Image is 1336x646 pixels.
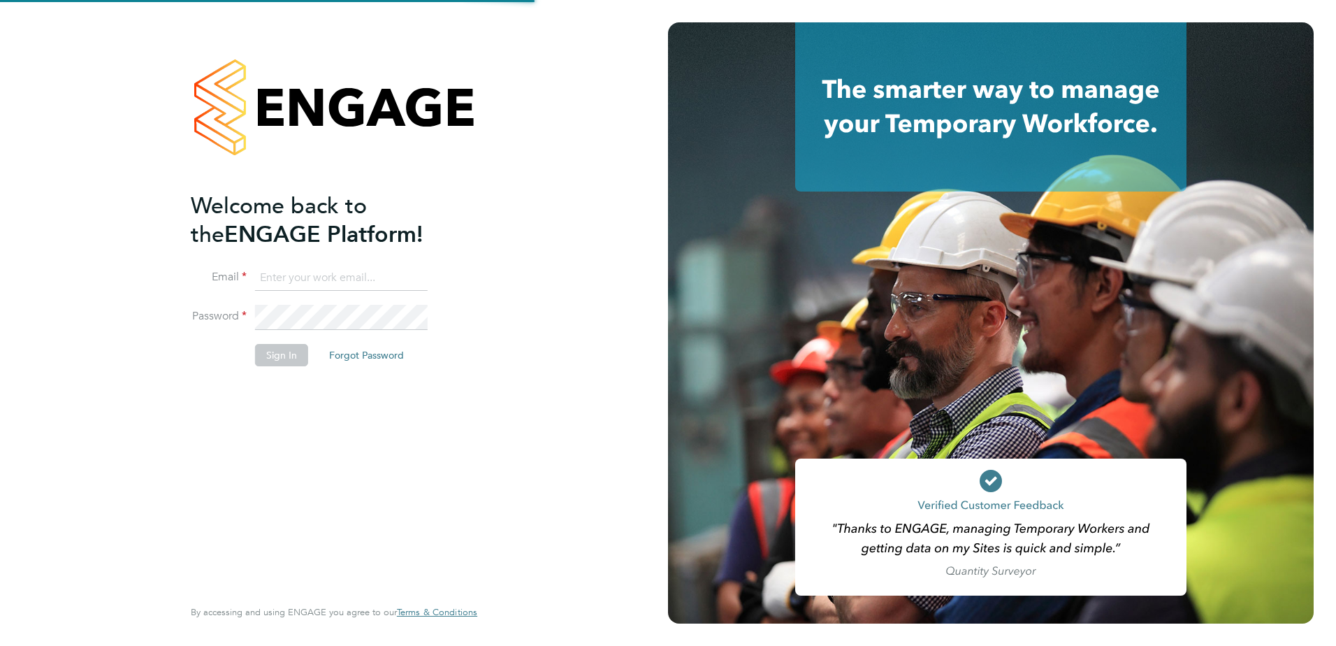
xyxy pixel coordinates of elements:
[191,606,477,618] span: By accessing and using ENGAGE you agree to our
[191,309,247,324] label: Password
[318,344,415,366] button: Forgot Password
[255,266,428,291] input: Enter your work email...
[191,192,367,248] span: Welcome back to the
[397,606,477,618] span: Terms & Conditions
[191,270,247,285] label: Email
[191,192,463,249] h2: ENGAGE Platform!
[255,344,308,366] button: Sign In
[397,607,477,618] a: Terms & Conditions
